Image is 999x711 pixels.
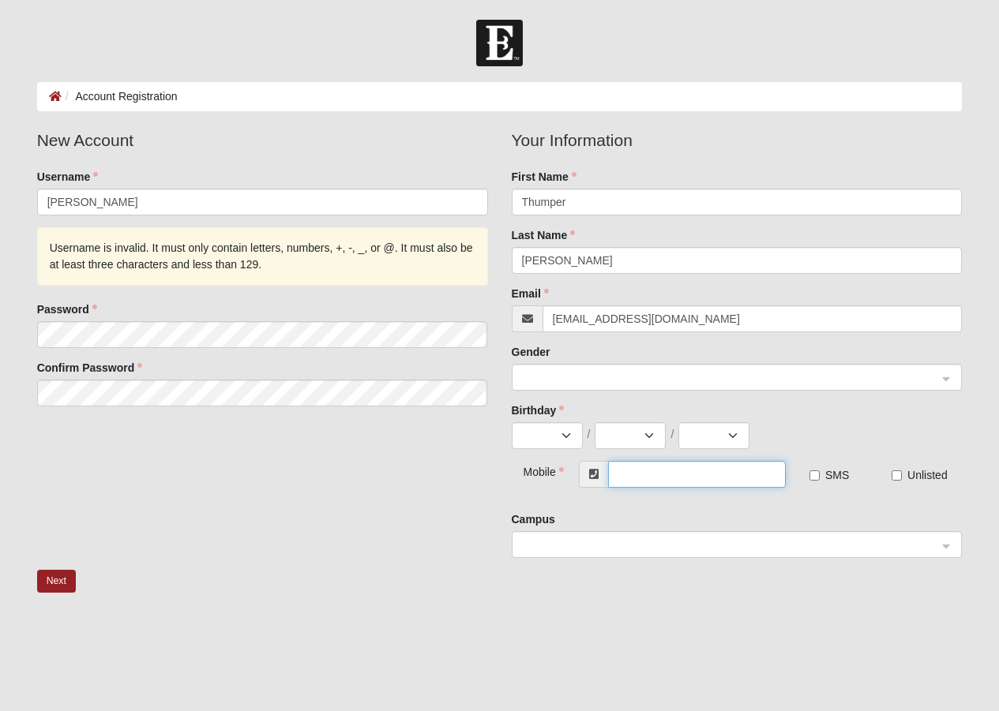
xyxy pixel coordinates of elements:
input: Unlisted [892,470,902,481]
label: First Name [512,169,576,185]
label: Campus [512,511,555,527]
label: Birthday [512,402,565,418]
span: Unlisted [907,469,948,481]
legend: New Account [37,128,488,153]
label: Last Name [512,227,576,243]
li: Account Registration [62,88,178,105]
label: Confirm Password [37,360,143,376]
div: Username is invalid. It must only contain letters, numbers, +, -, _, or @. It must also be at lea... [37,227,488,286]
span: / [670,426,674,442]
span: / [588,426,591,442]
label: Username [37,169,99,185]
label: Password [37,301,97,317]
button: Next [37,570,76,593]
label: Gender [512,344,550,360]
div: Mobile [512,461,550,480]
img: Church of Eleven22 Logo [476,20,523,66]
input: SMS [809,470,820,481]
span: SMS [825,469,849,481]
legend: Your Information [512,128,963,153]
label: Email [512,286,549,301]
